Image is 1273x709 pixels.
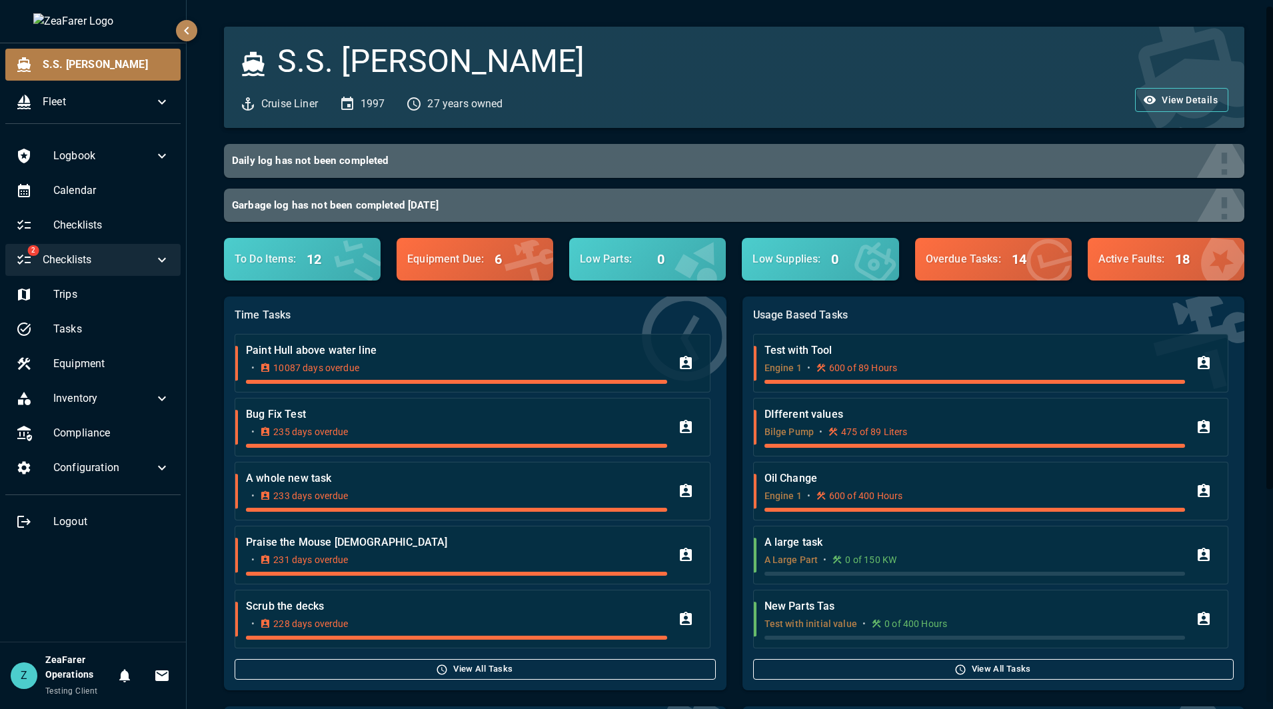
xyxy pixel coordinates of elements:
span: Tasks [53,321,170,337]
p: A large task [764,534,1185,550]
div: Tasks [5,313,181,345]
p: Engine 1 [764,489,802,502]
p: • [251,553,255,566]
span: Logbook [53,148,154,164]
p: • [251,489,255,502]
span: Checklists [43,252,154,268]
p: Low Supplies : [752,251,820,267]
p: Praise the Mouse [DEMOGRAPHIC_DATA] [246,534,666,550]
button: Assign Task [672,542,699,568]
button: View All Tasks [235,659,715,680]
div: Equipment [5,348,181,380]
p: Oil Change [764,470,1185,486]
div: Fleet [5,86,181,118]
h6: 0 [657,249,664,270]
button: Daily log has not been completed [224,144,1244,178]
span: Configuration [53,460,154,476]
p: Equipment Due : [407,251,484,267]
p: • [819,425,822,438]
div: Logbook [5,140,181,172]
h6: 6 [495,249,502,270]
p: 231 days overdue [273,553,348,566]
p: Usage Based Tasks [753,307,1234,323]
p: 228 days overdue [273,617,348,630]
p: 1997 [361,96,385,112]
p: New Parts Tas [764,598,1185,614]
p: Overdue Tasks : [926,251,1001,267]
span: Inventory [53,390,154,406]
div: Calendar [5,175,181,207]
p: 600 of 89 Hours [829,361,897,374]
button: View Details [1135,88,1228,113]
h6: Daily log has not been completed [232,152,1226,170]
p: Active Faults : [1098,251,1164,267]
h6: 18 [1175,249,1190,270]
p: 233 days overdue [273,489,348,502]
p: Cruise Liner [261,96,318,112]
p: 27 years owned [427,96,503,112]
p: • [251,425,255,438]
p: • [807,361,810,374]
p: To Do Items : [235,251,296,267]
p: 0 of 400 Hours [884,617,947,630]
button: Assign Task [1190,350,1217,376]
div: S.S. [PERSON_NAME] [5,49,181,81]
h6: 14 [1012,249,1026,270]
p: Time Tasks [235,307,715,323]
p: 235 days overdue [273,425,348,438]
span: 2 [27,245,39,256]
h6: 0 [831,249,838,270]
p: Scrub the decks [246,598,666,614]
span: Trips [53,287,170,303]
span: Compliance [53,425,170,441]
p: Test with initial value [764,617,857,630]
div: Configuration [5,452,181,484]
p: Test with Tool [764,343,1185,358]
button: Garbage log has not been completed [DATE] [224,189,1244,223]
span: S.S. [PERSON_NAME] [43,57,170,73]
div: Inventory [5,382,181,414]
p: 475 of 89 Liters [841,425,907,438]
span: Checklists [53,217,170,233]
h6: 12 [307,249,321,270]
div: Logout [5,506,181,538]
button: Assign Task [1190,606,1217,632]
span: Fleet [43,94,154,110]
p: • [251,617,255,630]
button: Assign Task [672,414,699,440]
button: Assign Task [672,350,699,376]
p: • [862,617,866,630]
img: ZeaFarer Logo [33,13,153,29]
span: Calendar [53,183,170,199]
p: Bilge Pump [764,425,814,438]
p: 0 of 150 KW [845,553,896,566]
p: DIfferent values [764,406,1185,422]
p: Paint Hull above water line [246,343,666,358]
button: View All Tasks [753,659,1234,680]
div: 2Checklists [5,244,181,276]
span: Testing Client [45,686,98,696]
p: • [251,361,255,374]
p: A whole new task [246,470,666,486]
button: Assign Task [1190,542,1217,568]
button: Assign Task [1190,414,1217,440]
div: Trips [5,279,181,311]
span: Logout [53,514,170,530]
div: Checklists [5,209,181,241]
h6: ZeaFarer Operations [45,653,111,682]
h3: S.S. [PERSON_NAME] [277,43,585,80]
span: Equipment [53,356,170,372]
button: Invitations [149,662,175,689]
p: • [823,553,826,566]
p: Low Parts : [580,251,646,267]
div: Z [11,662,37,689]
p: Bug Fix Test [246,406,666,422]
p: 10087 days overdue [273,361,359,374]
p: • [807,489,810,502]
h6: Garbage log has not been completed [DATE] [232,197,1226,215]
p: Engine 1 [764,361,802,374]
button: Notifications [111,662,138,689]
p: A Large Part [764,553,818,566]
button: Assign Task [672,478,699,504]
button: Assign Task [672,606,699,632]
